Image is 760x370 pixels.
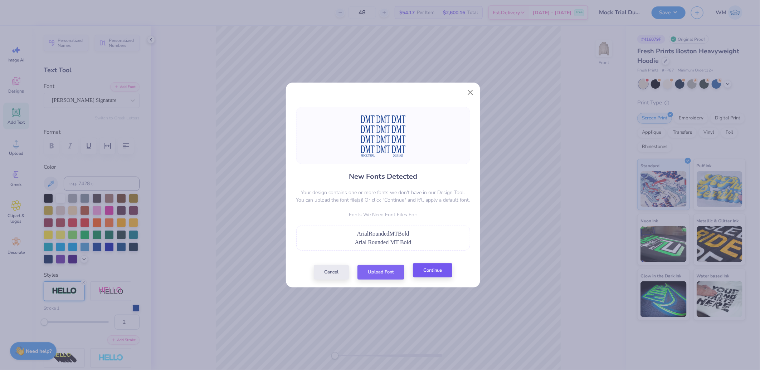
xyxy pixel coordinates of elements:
span: Arial Rounded MT Bold [355,239,411,245]
button: Cancel [314,265,349,280]
button: Upload Font [357,265,404,280]
p: Fonts We Need Font Files For: [296,211,470,218]
h4: New Fonts Detected [349,171,417,182]
button: Continue [413,263,452,278]
p: Your design contains one or more fonts we don't have in our Design Tool. You can upload the font ... [296,189,470,204]
span: ArialRoundedMTBold [357,231,409,237]
button: Close [464,86,477,99]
